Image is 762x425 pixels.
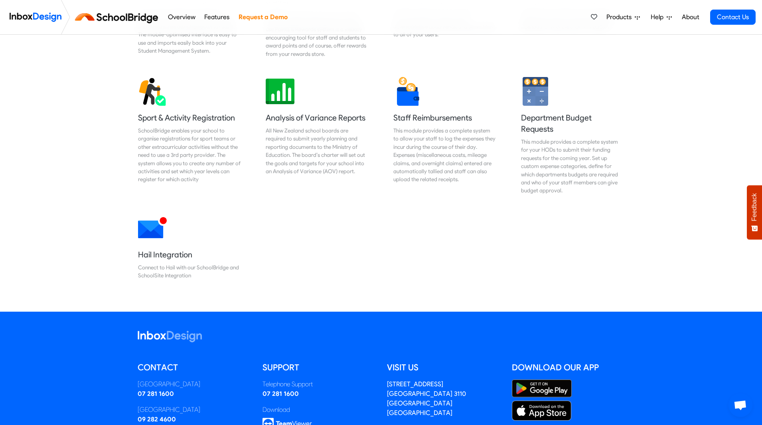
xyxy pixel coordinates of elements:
a: Contact Us [710,10,756,25]
img: Apple App Store [512,401,572,421]
div: This module provides a complete system to allow your staff to log the expenses they incur during ... [393,127,496,184]
div: [GEOGRAPHIC_DATA] [138,380,251,389]
img: Google Play Store [512,380,572,397]
a: Request a Demo [236,9,290,25]
a: Products [603,9,643,25]
h5: Visit us [387,362,500,374]
a: Department Budget Requests This module provides a complete system for your HODs to submit their f... [515,71,630,201]
h5: Contact [138,362,251,374]
div: This module provides a complete system for your HODs to submit their funding requests for the com... [521,138,624,195]
a: Overview [166,9,197,25]
a: Hail Integration Connect to Hail with our SchoolBridge and SchoolSite Integration [132,208,247,286]
img: 2022_01_13_icon_budget_calculator.svg [521,77,550,106]
span: Feedback [751,193,758,221]
span: Help [651,12,667,22]
a: Analysis of Variance Reports All New Zealand school boards are required to submit yearly planning... [259,71,375,201]
h5: Analysis of Variance Reports [266,112,369,123]
div: All New Zealand school boards are required to submit yearly planning and reporting documents to t... [266,127,369,175]
a: Features [202,9,232,25]
div: SchoolBridge enables your school to organise registrations for sport teams or other extracurricul... [138,127,241,184]
a: 09 282 4600 [138,415,176,423]
div: Download [263,405,375,415]
div: Telephone Support [263,380,375,389]
h5: Staff Reimbursements [393,112,496,123]
a: Help [648,9,675,25]
img: 2022_01_13_icon_analysis_report.svg [266,77,294,106]
a: 07 281 1600 [263,390,299,397]
h5: Download our App [512,362,625,374]
span: Products [606,12,635,22]
div: Open chat [728,393,752,417]
a: Staff Reimbursements This module provides a complete system to allow your staff to log the expens... [387,71,503,201]
a: [STREET_ADDRESS][GEOGRAPHIC_DATA] 3110[GEOGRAPHIC_DATA][GEOGRAPHIC_DATA] [387,380,466,417]
img: schoolbridge logo [73,8,163,27]
a: Sport & Activity Registration SchoolBridge enables your school to organise registrations for spor... [132,71,247,201]
h5: Hail Integration [138,249,241,260]
div: [GEOGRAPHIC_DATA] [138,405,251,415]
img: 2022_01_12_icon_activity_registration.svg [138,77,167,106]
h5: Sport & Activity Registration [138,112,241,123]
a: 07 281 1600 [138,390,174,397]
h5: Support [263,362,375,374]
div: Connect to Hail with our SchoolBridge and SchoolSite Integration [138,263,241,280]
img: 2022_01_13_icon_reimbursement.svg [393,77,422,106]
a: About [679,9,701,25]
address: [STREET_ADDRESS] [GEOGRAPHIC_DATA] 3110 [GEOGRAPHIC_DATA] [GEOGRAPHIC_DATA] [387,380,466,417]
button: Feedback - Show survey [747,185,762,239]
h5: Department Budget Requests [521,112,624,134]
img: logo_inboxdesign_white.svg [138,331,202,342]
img: 2022_01_12_icon_mail_notification.svg [138,214,167,243]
